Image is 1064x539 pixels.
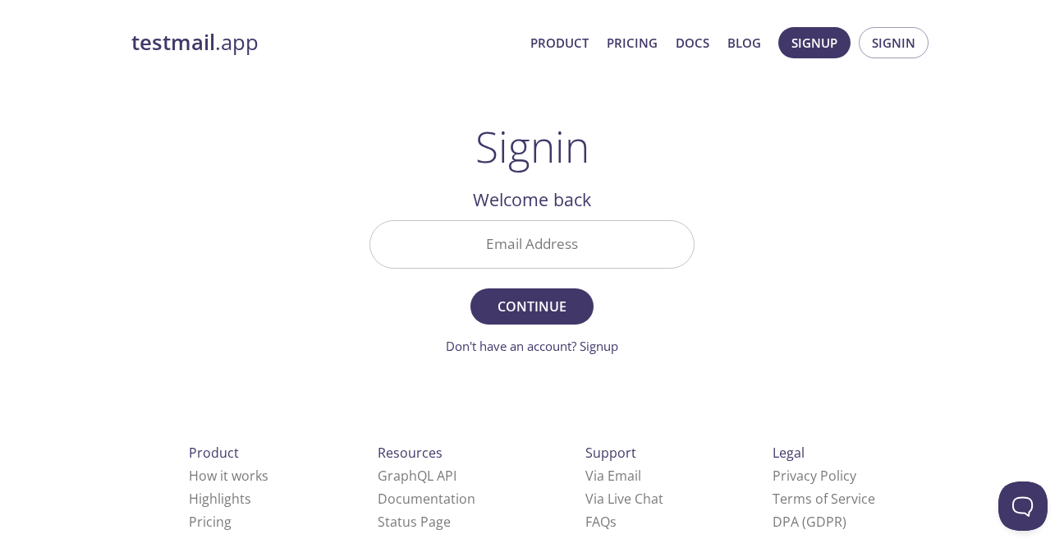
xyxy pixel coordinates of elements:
[585,444,636,462] span: Support
[585,513,617,531] a: FAQ
[607,32,658,53] a: Pricing
[470,288,594,325] button: Continue
[773,467,856,485] a: Privacy Policy
[189,467,268,485] a: How it works
[585,490,663,508] a: Via Live Chat
[488,295,576,318] span: Continue
[727,32,761,53] a: Blog
[378,444,443,462] span: Resources
[872,32,915,53] span: Signin
[446,338,618,354] a: Don't have an account? Signup
[189,444,239,462] span: Product
[131,28,215,57] strong: testmail
[773,513,846,531] a: DPA (GDPR)
[530,32,589,53] a: Product
[369,186,695,214] h2: Welcome back
[773,444,805,462] span: Legal
[378,513,451,531] a: Status Page
[189,490,251,508] a: Highlights
[773,490,875,508] a: Terms of Service
[189,513,232,531] a: Pricing
[610,513,617,531] span: s
[378,467,456,485] a: GraphQL API
[585,467,641,485] a: Via Email
[378,490,475,508] a: Documentation
[859,27,929,58] button: Signin
[131,29,517,57] a: testmail.app
[475,122,589,171] h1: Signin
[778,27,851,58] button: Signup
[676,32,709,53] a: Docs
[791,32,837,53] span: Signup
[998,481,1048,531] iframe: Help Scout Beacon - Open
